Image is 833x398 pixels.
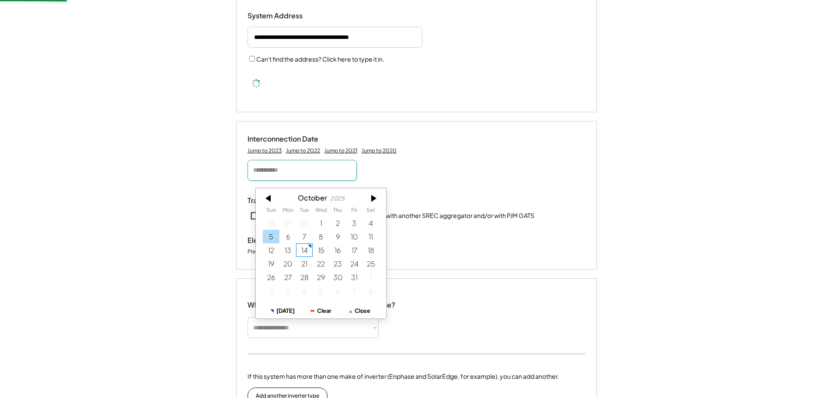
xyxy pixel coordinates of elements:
[313,270,329,284] div: 10/29/2025
[313,243,329,257] div: 10/15/2025
[279,270,296,284] div: 10/27/2025
[313,284,329,298] div: 11/05/2025
[362,257,379,270] div: 10/25/2025
[296,284,313,298] div: 11/04/2025
[279,207,296,216] th: Monday
[362,284,379,298] div: 11/08/2025
[247,248,359,256] div: Please first enter the system's address above.
[286,147,320,154] div: Jump to 2022
[362,230,379,243] div: 10/11/2025
[330,195,345,202] div: 2025
[296,257,313,270] div: 10/21/2025
[313,230,329,243] div: 10/08/2025
[263,257,279,270] div: 10/19/2025
[279,230,296,243] div: 10/06/2025
[296,230,313,243] div: 10/07/2025
[362,243,379,257] div: 10/18/2025
[256,55,384,63] label: Can't find the address? Click here to type it in.
[263,230,279,243] div: 10/05/2025
[298,194,327,202] div: October
[340,303,379,318] button: Close
[313,207,329,216] th: Wednesday
[313,257,329,270] div: 10/22/2025
[329,257,346,270] div: 10/23/2025
[247,292,395,311] div: What make of inverter does this system use?
[346,243,362,257] div: 10/17/2025
[263,243,279,257] div: 10/12/2025
[262,211,534,220] div: This system has been previously registered with another SREC aggregator and/or with PJM GATS
[346,216,362,230] div: 10/03/2025
[346,257,362,270] div: 10/24/2025
[263,270,279,284] div: 10/26/2025
[329,230,346,243] div: 10/09/2025
[362,216,379,230] div: 10/04/2025
[329,270,346,284] div: 10/30/2025
[247,147,282,154] div: Jump to 2023
[279,284,296,298] div: 11/03/2025
[296,243,313,257] div: 10/14/2025
[247,372,559,381] div: If this system has more than one make of inverter (Enphase and SolarEdge, for example), you can a...
[346,284,362,298] div: 11/07/2025
[329,216,346,230] div: 10/02/2025
[279,257,296,270] div: 10/20/2025
[324,147,357,154] div: Jump to 2021
[346,207,362,216] th: Friday
[296,207,313,216] th: Tuesday
[247,236,335,245] div: Electric Utility
[346,230,362,243] div: 10/10/2025
[313,216,329,230] div: 10/01/2025
[296,270,313,284] div: 10/28/2025
[362,207,379,216] th: Saturday
[279,243,296,257] div: 10/13/2025
[279,216,296,230] div: 9/29/2025
[296,216,313,230] div: 9/30/2025
[362,147,397,154] div: Jump to 2020
[247,196,361,205] div: Transfer or Previously Registered?
[263,284,279,298] div: 11/02/2025
[302,303,340,318] button: Clear
[247,11,335,21] div: System Address
[329,207,346,216] th: Thursday
[263,207,279,216] th: Sunday
[329,243,346,257] div: 10/16/2025
[362,270,379,284] div: 11/01/2025
[329,284,346,298] div: 11/06/2025
[263,303,302,318] button: [DATE]
[263,216,279,230] div: 9/28/2025
[346,270,362,284] div: 10/31/2025
[247,135,335,144] div: Interconnection Date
